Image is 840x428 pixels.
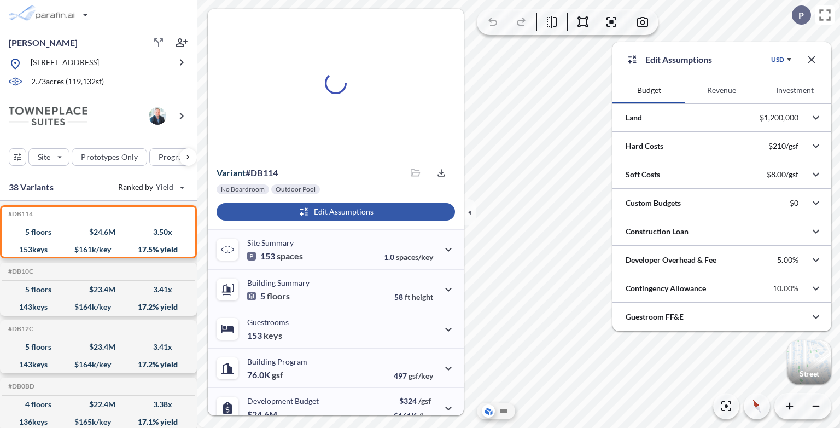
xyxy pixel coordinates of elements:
span: gsf/key [409,371,433,380]
p: 2.73 acres ( 119,132 sf) [31,76,104,88]
span: spaces [277,251,303,262]
p: Developer Overhead & Fee [626,255,716,265]
span: floors [267,291,290,302]
span: height [412,292,433,302]
p: $210/gsf [768,141,798,151]
div: USD [771,55,784,64]
p: 5 [247,291,290,302]
button: Switcher ImageStreet [787,340,831,384]
span: Variant [217,167,246,178]
p: 153 [247,251,303,262]
p: Construction Loan [626,226,689,237]
p: 76.0K [247,369,283,380]
p: [PERSON_NAME] [9,37,78,49]
p: $0 [790,198,798,208]
p: No Boardroom [221,185,265,194]
p: 153 [247,330,282,341]
button: Aerial View [482,404,495,418]
p: $324 [394,396,433,406]
p: Site Summary [247,238,294,247]
button: Investment [759,77,831,103]
span: keys [264,330,282,341]
p: Guestrooms [247,317,289,327]
span: /gsf [418,396,431,406]
p: Development Budget [247,396,319,406]
span: spaces/key [396,252,433,262]
span: ft [405,292,410,302]
p: 5.00% [777,255,798,265]
img: user logo [149,107,166,125]
p: # db114 [217,167,278,178]
p: Hard Costs [626,141,663,152]
h5: Click to copy the code [6,210,33,218]
img: BrandImage [9,107,87,125]
button: Program [149,148,208,166]
p: Guestroom FF&E [626,311,684,322]
span: Yield [156,182,174,193]
p: Building Program [247,357,307,366]
button: Site Plan [497,404,510,418]
p: Street [800,369,819,378]
p: Site [38,152,50,163]
p: [STREET_ADDRESS] [31,57,99,71]
p: Land [626,112,642,123]
p: $8.00/gsf [767,170,798,180]
button: Budget [612,77,685,103]
p: 10.00% [773,284,798,293]
h5: Click to copy the code [6,268,33,275]
button: Ranked by Yield [109,178,191,196]
button: Revenue [685,77,758,103]
span: /key [418,411,433,420]
p: 58 [394,292,433,302]
p: Contingency Allowance [626,283,706,294]
p: Custom Budgets [626,198,681,209]
p: Edit Assumptions [645,53,712,66]
p: $161K [394,411,433,420]
p: Building Summary [247,278,310,287]
p: Prototypes Only [81,152,138,163]
button: Edit Assumptions [217,203,455,221]
h5: Click to copy the code [6,383,34,390]
img: Switcher Image [787,340,831,384]
button: Prototypes Only [72,148,147,166]
p: Soft Costs [626,169,660,180]
button: Site [28,148,69,166]
p: 38 Variants [9,181,54,194]
p: $24.6M [247,409,279,420]
p: $1,200,000 [760,113,798,123]
p: 1.0 [384,252,433,262]
h5: Click to copy the code [6,325,33,333]
p: Outdoor Pool [276,185,316,194]
p: 497 [394,371,433,380]
p: P [798,10,804,20]
span: gsf [272,369,283,380]
p: Program [159,152,189,163]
